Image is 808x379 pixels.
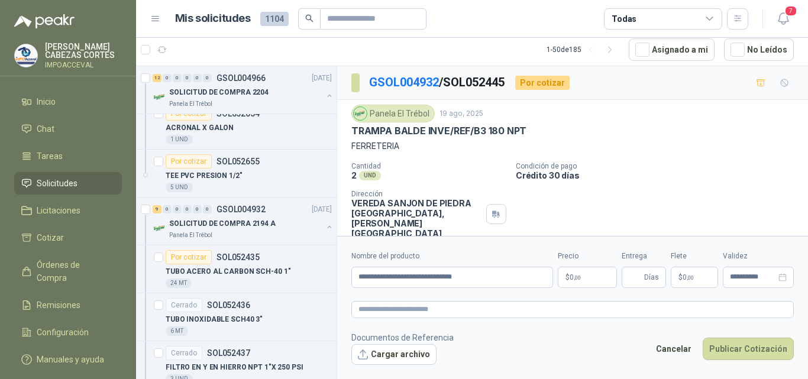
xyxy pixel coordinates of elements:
a: Tareas [14,145,122,167]
a: Inicio [14,90,122,113]
p: SOL052654 [216,109,260,118]
div: 1 UND [166,135,193,144]
div: 9 [153,205,161,213]
a: Cotizar [14,226,122,249]
div: 5 UND [166,183,193,192]
p: [DATE] [312,204,332,215]
h1: Mis solicitudes [175,10,251,27]
a: Por cotizarSOL052654ACRONAL X GALON1 UND [136,102,337,150]
span: Remisiones [37,299,80,312]
p: SOL052437 [207,349,250,357]
span: search [305,14,313,22]
p: SOLICITUD DE COMPRA 2194 A [169,218,276,229]
p: SOLICITUD DE COMPRA 2204 [169,87,269,98]
div: UND [359,171,381,180]
p: VEREDA SANJON DE PIEDRA [GEOGRAPHIC_DATA] , [PERSON_NAME][GEOGRAPHIC_DATA] [351,198,481,238]
span: Órdenes de Compra [37,258,111,284]
div: 0 [203,205,212,213]
p: TUBO ACERO AL CARBON SCH-40 1" [166,266,290,277]
div: Por cotizar [166,154,212,169]
span: Días [644,267,659,287]
a: Por cotizarSOL052435TUBO ACERO AL CARBON SCH-40 1"24 MT [136,245,337,293]
div: 0 [203,74,212,82]
p: TRAMPA BALDE INVE/REF/B3 180 NPT [351,125,526,137]
div: 0 [163,74,172,82]
span: Manuales y ayuda [37,353,104,366]
a: 9 0 0 0 0 0 GSOL004932[DATE] Company LogoSOLICITUD DE COMPRA 2194 APanela El Trébol [153,202,334,240]
p: Condición de pago [516,162,803,170]
span: ,00 [574,274,581,281]
p: / SOL052445 [369,73,506,92]
p: Documentos de Referencia [351,331,454,344]
div: 6 MT [166,326,188,336]
img: Logo peakr [14,14,75,28]
p: GSOL004966 [216,74,266,82]
div: 0 [183,74,192,82]
p: [PERSON_NAME] CABEZAS CORTES [45,43,122,59]
p: $0,00 [558,267,617,288]
a: Por cotizarSOL052655TEE PVC PRESION 1/2"5 UND [136,150,337,197]
span: Configuración [37,326,89,339]
div: Todas [612,12,636,25]
div: 0 [193,205,202,213]
p: TUBO INOXIDABLE SCH40 3" [166,314,263,325]
label: Entrega [622,251,666,262]
p: TEE PVC PRESION 1/2" [166,170,243,182]
button: Asignado a mi [629,38,715,61]
a: GSOL004932 [369,75,439,89]
p: SOL052435 [216,253,260,261]
div: Cerrado [166,298,202,312]
img: Company Logo [15,44,37,67]
a: 12 0 0 0 0 0 GSOL004966[DATE] Company LogoSOLICITUD DE COMPRA 2204Panela El Trébol [153,71,334,109]
span: 1104 [260,12,289,26]
p: FERRETERIA [351,140,794,153]
p: IMPOACCEVAL [45,61,122,69]
p: Panela El Trébol [169,99,212,109]
p: SOL052436 [207,301,250,309]
p: $ 0,00 [671,267,718,288]
a: Chat [14,118,122,140]
div: 0 [173,74,182,82]
a: CerradoSOL052436TUBO INOXIDABLE SCH40 3"6 MT [136,293,337,341]
div: Por cotizar [515,76,570,90]
div: Por cotizar [166,250,212,264]
button: No Leídos [724,38,794,61]
img: Company Logo [153,221,167,235]
div: 0 [163,205,172,213]
a: Órdenes de Compra [14,254,122,289]
span: Chat [37,122,54,135]
p: Dirección [351,190,481,198]
a: Remisiones [14,294,122,316]
p: SOL052655 [216,157,260,166]
div: 0 [173,205,182,213]
button: Cargar archivo [351,344,437,365]
a: Configuración [14,321,122,344]
p: GSOL004932 [216,205,266,213]
button: 7 [773,8,794,30]
span: 0 [683,274,694,281]
a: Manuales y ayuda [14,348,122,371]
label: Validez [723,251,794,262]
div: 0 [193,74,202,82]
a: Solicitudes [14,172,122,195]
label: Nombre del producto [351,251,553,262]
button: Publicar Cotización [703,338,794,360]
span: 7 [784,5,797,17]
span: ,00 [687,274,694,281]
span: Inicio [37,95,56,108]
div: Cerrado [166,346,202,360]
span: Licitaciones [37,204,80,217]
img: Company Logo [153,90,167,104]
span: Cotizar [37,231,64,244]
p: Cantidad [351,162,506,170]
p: [DATE] [312,73,332,84]
img: Company Logo [354,107,367,120]
p: Panela El Trébol [169,231,212,240]
p: 19 ago, 2025 [439,108,483,119]
label: Flete [671,251,718,262]
div: 1 - 50 de 185 [547,40,619,59]
span: $ [678,274,683,281]
label: Precio [558,251,617,262]
button: Cancelar [649,338,698,360]
div: 0 [183,205,192,213]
